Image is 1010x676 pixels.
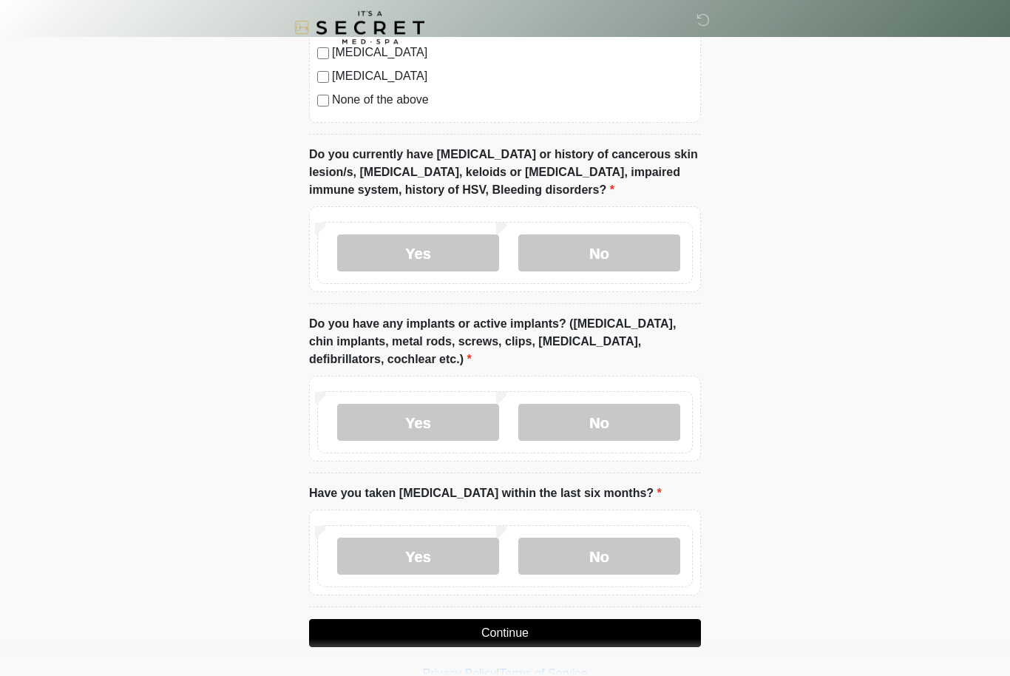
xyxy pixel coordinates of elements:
[317,95,329,107] input: None of the above
[309,485,662,503] label: Have you taken [MEDICAL_DATA] within the last six months?
[518,405,680,442] label: No
[518,538,680,575] label: No
[337,235,499,272] label: Yes
[332,68,693,86] label: [MEDICAL_DATA]
[332,92,693,109] label: None of the above
[309,620,701,648] button: Continue
[518,235,680,272] label: No
[317,72,329,84] input: [MEDICAL_DATA]
[337,405,499,442] label: Yes
[309,316,701,369] label: Do you have any implants or active implants? ([MEDICAL_DATA], chin implants, metal rods, screws, ...
[294,11,424,44] img: It's A Secret Med Spa Logo
[309,146,701,200] label: Do you currently have [MEDICAL_DATA] or history of cancerous skin lesion/s, [MEDICAL_DATA], keloi...
[337,538,499,575] label: Yes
